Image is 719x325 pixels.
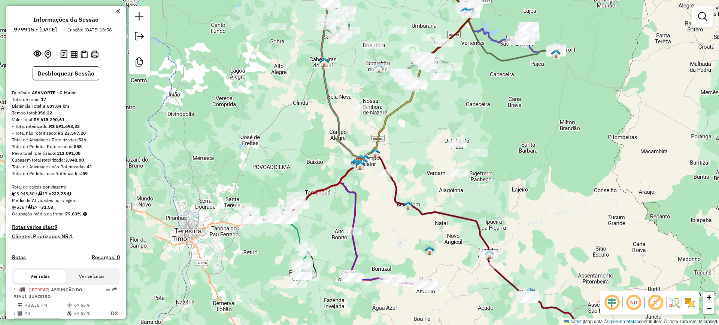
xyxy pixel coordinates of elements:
h4: Rotas [12,254,26,261]
div: Atividade não roteirizada - MERC NANDA [519,295,538,303]
h4: Recargas: 0 [92,254,120,261]
a: Criar modelo [132,55,147,71]
img: ALTOS [279,208,288,218]
div: Total de Atividades Roteirizadas: [12,137,120,143]
div: Depósito: [12,89,120,96]
img: 111 - LUCELIO CAMPO MAIOR [352,158,362,168]
button: Visualizar relatório de Roteirização [69,49,79,59]
img: 221 - LUIZ PIRIPIRI [461,1,471,10]
img: 217 - KELSON LUCAS PIRIPIRI [466,8,476,18]
a: OpenStreetMap [607,319,639,324]
button: Ver veículos [66,270,118,283]
td: 67,66% [74,301,104,309]
div: Criação: [DATE] 18:58 [64,27,115,33]
div: Atividade não roteirizada - ENTRADAS BAR II [352,104,371,111]
div: Média de Atividades por viagem: [12,197,120,204]
h6: 979915 - [DATE] [14,26,57,33]
div: Atividade não roteirizada - FRANCISCO DAS CHAGAS OLIVEIRA [448,140,467,147]
button: Visualizar Romaneio [79,49,89,60]
strong: 41 [87,164,92,169]
i: % de utilização da cubagem [67,311,72,316]
div: Atividade não roteirizada - COMERCIAL SAO JOSE [520,294,539,301]
span: | [583,319,584,324]
div: Atividade não roteirizada - DP CIGANO [448,140,467,148]
img: 117 - MESSIAS ALTO DO MEIO [370,148,380,158]
strong: 858 [74,144,82,149]
img: HOTEL PIRIPIRI [464,9,474,19]
a: Exportar sessão [132,29,147,46]
span: Ocupação média da frota: [12,211,64,217]
h4: Informações da Sessão [33,16,98,23]
div: Atividade não roteirizada - MERC JG [520,295,539,302]
div: Atividade não roteirizada - JESSICA LANCHES E MI [517,291,536,298]
strong: R$ 591.693,33 [49,123,80,129]
div: Atividade não roteirizada - MERCADINHO LUZ [519,292,538,299]
img: Exibir/Ocultar setores [684,297,696,309]
img: HOTEL PEDRO II [551,46,561,55]
div: Total de Atividades não Roteirizadas: [12,163,120,170]
div: Tempo total: [12,110,120,116]
div: Atividade não roteirizada - MERC MARIA GILVANA [518,294,537,301]
div: 536 / 17 = [12,204,120,211]
span: QRT3F47 [28,287,48,292]
strong: 59 [82,171,88,176]
a: Zoom in [703,292,715,303]
i: Distância Total [18,303,22,307]
a: Zoom out [703,303,715,314]
div: Atividade não roteirizada - BAR O ABREU [469,149,488,157]
strong: R$ 23.597,28 [58,130,86,136]
strong: 536 [78,137,86,142]
div: Total de Pedidos Roteirizados: [12,143,120,150]
i: Total de Atividades [12,205,16,209]
div: Peso total roteirizado: [12,150,120,157]
img: PIRIPIRI [460,7,470,16]
button: Centralizar mapa no depósito ou ponto de apoio [43,49,53,60]
img: CASTELO [526,288,536,297]
div: Atividade não roteirizada - BAR DO CAFE [378,169,397,177]
span: Exibir rótulo [646,294,664,312]
a: Exibir filtros [695,9,710,24]
div: Atividade não roteirizada - BAR BATE CHAPA [365,42,384,49]
div: Map data © contributors,© 2025 TomTom, Microsoft [562,319,719,325]
td: / [13,309,17,318]
i: Total de rotas [37,191,42,196]
img: 112 - FREDERICO CAMPO MAIOR [355,159,365,169]
div: - Total não roteirizado: [12,130,120,137]
div: Total de caixas por viagem: [12,184,120,190]
td: 67,63% [74,309,104,318]
strong: 9 [54,224,57,230]
img: BEM BOM [403,201,413,211]
i: Total de Atividades [18,311,22,316]
div: Atividade não roteirizada - ADEGA E BAR NOVO CEN [388,27,407,34]
div: Atividade não roteirizada - LANCHES BAR O EDSON [415,55,433,63]
i: Meta Caixas/viagem: 1,00 Diferença: 231,28 [67,191,71,196]
strong: 31,53 [41,204,53,210]
img: 211 - GUILHERME PIRIPIRI [465,8,474,18]
img: 119 - IZANIO CASTELO [525,287,534,297]
span: Ocultar NR [625,294,643,312]
img: 113 - SYLLAS CAMPO MAIOR [358,157,368,167]
strong: 3.948,80 [65,157,84,163]
div: Cubagem total roteirizado: [12,157,120,163]
div: Atividade não roteirizada - BAR ENC DOS MOTOQUEI [268,23,286,30]
img: 122 - EXPEDITO CAMPO MAIOR [357,154,366,164]
strong: ASANORTE - C.Maior [32,90,76,95]
div: Atividade não roteirizada - BAR DO IVAN [449,169,468,177]
button: Exibir sessão original [32,48,43,60]
span: + [707,292,712,302]
img: PEDRO II [551,49,561,59]
button: Desbloquear Sessão [33,66,99,80]
button: Ver rotas [14,270,66,283]
div: Total de Pedidos não Roteirizados: [12,170,120,177]
img: JUAZEIRO DO PIAUI [485,249,494,259]
em: Média calculada utilizando a maior ocupação (%Peso ou %Cubagem) de cada rota da sessão. Rotas cro... [83,212,87,216]
div: - Total roteirizado: [12,123,120,130]
span: Ocultar deslocamento [603,294,621,312]
img: 114 - MARCOS SOLON ALTOS [277,212,287,222]
div: 3.948,80 / 17 = [12,190,120,197]
strong: 232,28 [51,191,66,196]
p: D2 [104,309,118,318]
strong: 356:22 [37,110,52,116]
div: Distância Total: [12,103,120,110]
em: Opções [106,287,110,292]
